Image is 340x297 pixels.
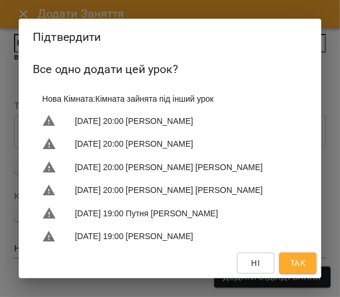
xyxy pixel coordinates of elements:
li: [DATE] 20:00 [PERSON_NAME] [33,109,307,133]
span: Так [290,256,305,270]
h6: Все одно додати цей урок? [33,60,307,78]
h2: Підтвердити [33,28,307,46]
li: [DATE] 20:00 [PERSON_NAME] [PERSON_NAME] [33,179,307,202]
span: Ні [252,256,260,270]
button: Ні [237,253,274,274]
li: [DATE] 20:00 [PERSON_NAME] [PERSON_NAME] [33,156,307,179]
li: [DATE] 19:00 [PERSON_NAME] [33,225,307,248]
button: Так [279,253,317,274]
li: [DATE] 19:00 Путня [PERSON_NAME] [33,202,307,225]
li: Нова Кімната : Кімната зайнята під інший урок [33,88,307,109]
li: [DATE] 20:00 [PERSON_NAME] [33,132,307,156]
